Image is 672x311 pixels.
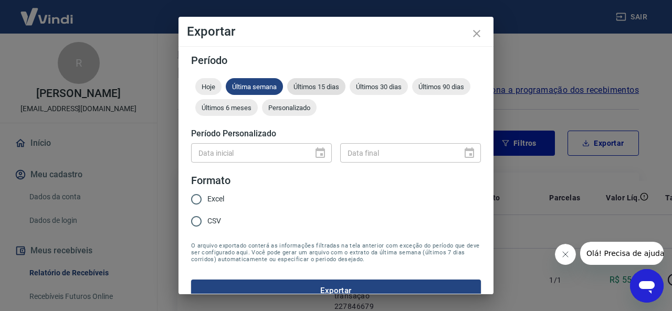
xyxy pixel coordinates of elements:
span: CSV [207,216,221,227]
span: Últimos 90 dias [412,83,470,91]
div: Últimos 30 dias [350,78,408,95]
button: Exportar [191,280,481,302]
div: Últimos 6 meses [195,99,258,116]
span: Personalizado [262,104,317,112]
h4: Exportar [187,25,485,38]
span: Últimos 15 dias [287,83,345,91]
div: Hoje [195,78,222,95]
iframe: Botão para abrir a janela de mensagens [630,269,664,303]
div: Personalizado [262,99,317,116]
span: Excel [207,194,224,205]
h5: Período Personalizado [191,128,481,139]
div: Últimos 15 dias [287,78,345,95]
span: O arquivo exportado conterá as informações filtradas na tela anterior com exceção do período que ... [191,242,481,263]
legend: Formato [191,173,230,188]
iframe: Fechar mensagem [555,244,576,265]
span: Última semana [226,83,283,91]
div: Última semana [226,78,283,95]
div: Últimos 90 dias [412,78,470,95]
span: Olá! Precisa de ajuda? [6,7,88,16]
iframe: Mensagem da empresa [580,242,664,265]
span: Hoje [195,83,222,91]
span: Últimos 6 meses [195,104,258,112]
span: Últimos 30 dias [350,83,408,91]
input: DD/MM/YYYY [191,143,306,163]
button: close [464,21,489,46]
input: DD/MM/YYYY [340,143,455,163]
h5: Período [191,55,481,66]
